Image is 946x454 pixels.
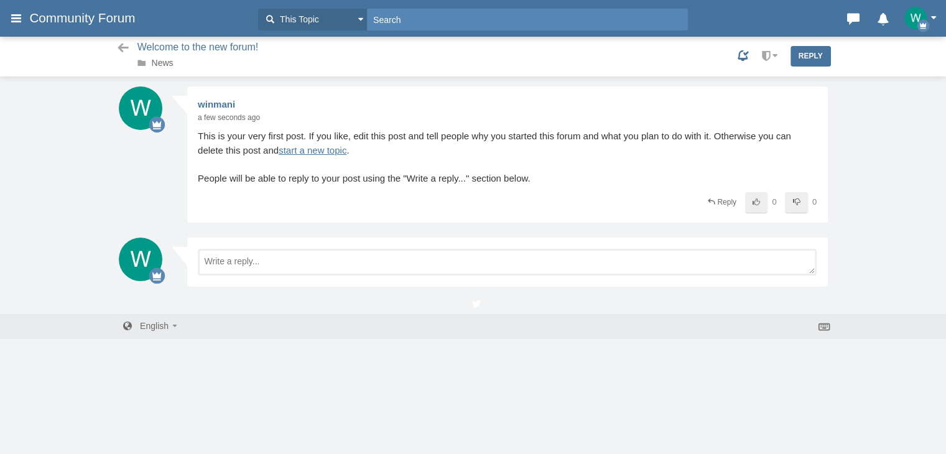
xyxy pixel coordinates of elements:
span: This Topic [277,13,319,26]
span: English [140,321,169,331]
img: 4zr9JMAAAAGSURBVAMArrObhdOpYW8AAAAASUVORK5CYII= [119,238,162,281]
img: 4zr9JMAAAAGSURBVAMArrObhdOpYW8AAAAASUVORK5CYII= [119,86,162,130]
a: News [152,58,174,68]
span: This is your very first post. If you like, edit this post and tell people why you started this fo... [198,129,817,185]
a: start a new topic [279,145,346,155]
button: This Topic [258,9,367,30]
span: 0 [812,197,817,206]
span: Community Forum [29,11,144,25]
a: Reply [791,46,831,66]
span: Welcome to the new forum! [137,42,258,52]
img: 4zr9JMAAAAGSURBVAMArrObhdOpYW8AAAAASUVORK5CYII= [904,7,927,29]
input: Search [367,9,688,30]
a: winmani [198,99,235,109]
a: Community Forum [29,7,252,29]
span: 0 [772,197,776,206]
time: Aug 14, 2025 6:59 AM [198,113,260,122]
span: Reply [717,198,736,206]
a: Reply [705,197,736,208]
